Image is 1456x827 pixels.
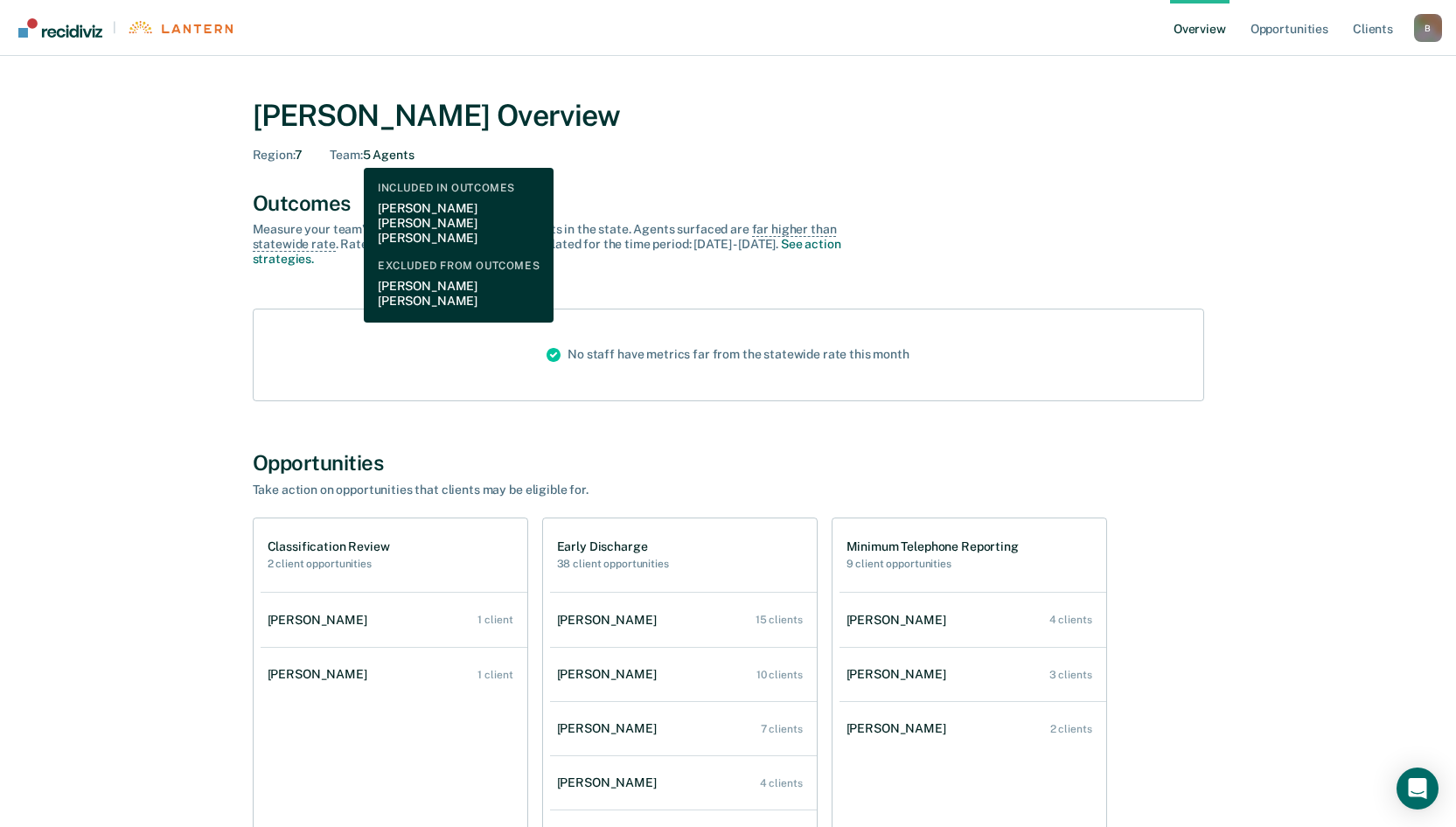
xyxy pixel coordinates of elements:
[550,758,817,808] a: [PERSON_NAME] 4 clients
[550,704,817,754] a: [PERSON_NAME] 7 clients
[550,650,817,699] a: [PERSON_NAME] 10 clients
[253,483,865,497] div: Take action on opportunities that clients may be eligible for.
[477,614,512,626] div: 1 client
[1049,614,1092,626] div: 4 clients
[127,21,233,34] img: Lantern
[330,148,414,163] div: 5 Agents
[261,650,527,699] a: [PERSON_NAME] 1 client
[846,558,1019,570] h2: 9 client opportunities
[846,667,953,682] div: [PERSON_NAME]
[846,539,1019,554] h1: Minimum Telephone Reporting
[839,650,1106,699] a: [PERSON_NAME] 3 clients
[253,222,865,266] div: Measure your team’s performance across other agent s in the state. Agent s surfaced are . Rates f...
[1397,768,1439,810] div: Open Intercom Messenger
[756,669,803,681] div: 10 clients
[253,450,1204,476] div: Opportunities
[102,20,127,35] span: |
[1414,14,1442,42] div: B
[557,613,664,628] div: [PERSON_NAME]
[1414,14,1442,42] button: Profile dropdown button
[268,539,390,554] h1: Classification Review
[330,148,362,162] span: Team :
[550,595,817,645] a: [PERSON_NAME] 15 clients
[253,98,1204,134] div: [PERSON_NAME] Overview
[253,148,295,162] span: Region :
[253,222,837,252] span: far higher than statewide rate
[557,667,664,682] div: [PERSON_NAME]
[557,775,664,790] div: [PERSON_NAME]
[1050,723,1092,735] div: 2 clients
[268,667,374,682] div: [PERSON_NAME]
[18,18,102,38] img: Recidiviz
[268,558,390,570] h2: 2 client opportunities
[253,148,303,163] div: 7
[253,191,1204,216] div: Outcomes
[846,721,953,736] div: [PERSON_NAME]
[261,595,527,645] a: [PERSON_NAME] 1 client
[761,723,803,735] div: 7 clients
[268,613,374,628] div: [PERSON_NAME]
[477,669,512,681] div: 1 client
[756,614,803,626] div: 15 clients
[839,595,1106,645] a: [PERSON_NAME] 4 clients
[253,237,841,266] a: See action strategies.
[839,704,1106,754] a: [PERSON_NAME] 2 clients
[533,309,923,400] div: No staff have metrics far from the statewide rate this month
[846,613,953,628] div: [PERSON_NAME]
[1049,669,1092,681] div: 3 clients
[557,558,669,570] h2: 38 client opportunities
[557,539,669,554] h1: Early Discharge
[557,721,664,736] div: [PERSON_NAME]
[760,777,803,789] div: 4 clients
